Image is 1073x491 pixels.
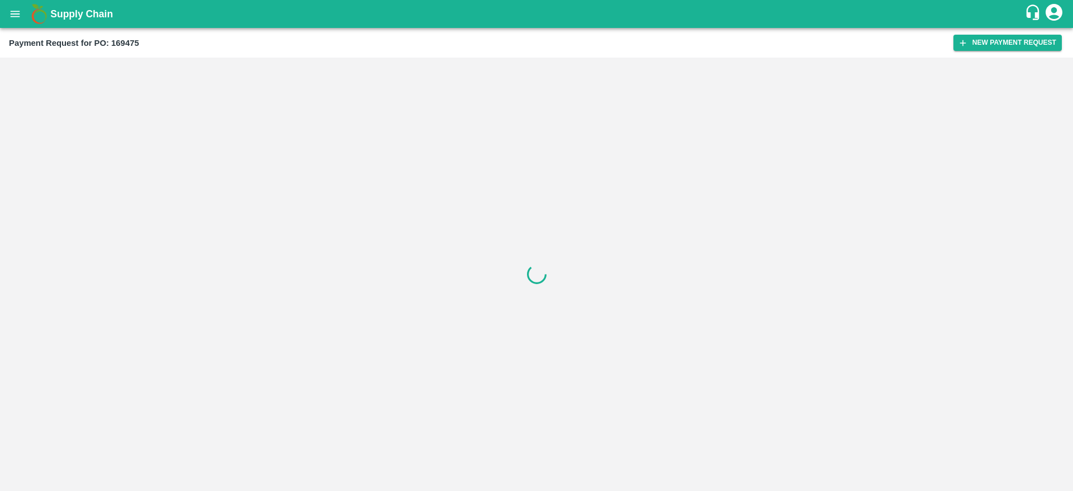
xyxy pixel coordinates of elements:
[50,8,113,20] b: Supply Chain
[2,1,28,27] button: open drawer
[1024,4,1044,24] div: customer-support
[9,39,139,48] b: Payment Request for PO: 169475
[953,35,1062,51] button: New Payment Request
[28,3,50,25] img: logo
[50,6,1024,22] a: Supply Chain
[1044,2,1064,26] div: account of current user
